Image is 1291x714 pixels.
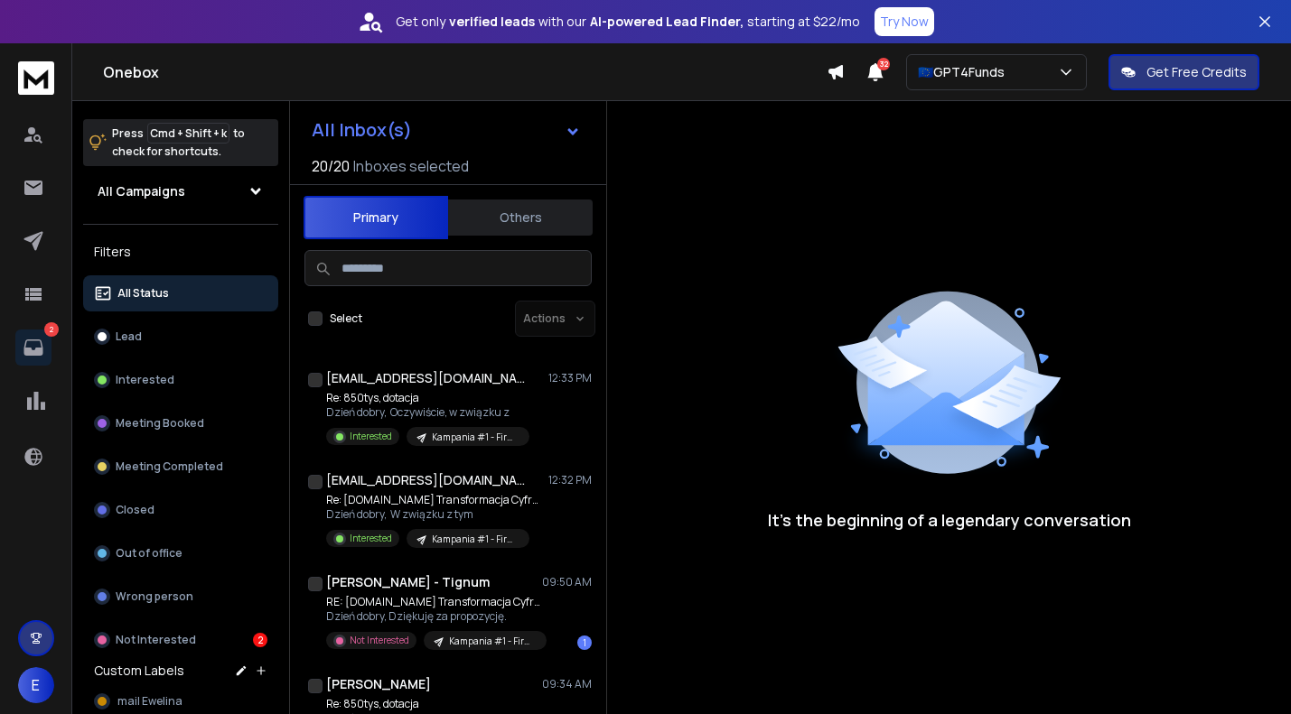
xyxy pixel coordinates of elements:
p: Dzień dobry, Dziękuję za propozycję. [326,609,543,624]
p: Lead [116,329,142,344]
span: Cmd + Shift + k [147,123,229,144]
p: 09:34 AM [542,677,592,691]
p: Interested [116,373,174,387]
p: 2 [44,322,59,337]
h3: Custom Labels [94,662,184,680]
p: Closed [116,503,154,517]
p: Kampania #1 - Firmy Produkcyjne [432,431,519,444]
p: It’s the beginning of a legendary conversation [768,507,1131,533]
p: Dzień dobry, W związku z tym [326,507,543,522]
button: Others [448,198,593,237]
h1: All Campaigns [98,182,185,200]
img: logo [18,61,54,95]
h1: Onebox [103,61,827,83]
p: Press to check for shortcuts. [112,125,245,161]
button: Not Interested2 [83,622,278,658]
div: 2 [253,633,267,647]
p: Out of office [116,546,182,561]
p: Get only with our starting at $22/mo [396,13,860,31]
span: mail Ewelina [117,694,182,709]
button: E [18,667,54,703]
button: Try Now [875,7,934,36]
button: Meeting Completed [83,449,278,485]
p: Wrong person [116,589,193,604]
p: 09:50 AM [542,575,592,589]
button: Get Free Credits [1109,54,1259,90]
h3: Filters [83,239,278,264]
p: Kampania #1 - Firmy Produkcyjne [449,635,536,648]
p: All Status [117,286,169,301]
span: 32 [877,58,890,70]
span: 20 / 20 [312,155,350,177]
a: 2 [15,329,51,366]
button: Meeting Booked [83,405,278,441]
p: 🇪🇺GPT4Funds [918,63,1012,81]
p: Not Interested [116,633,196,647]
label: Select [330,311,362,326]
p: 12:33 PM [548,371,592,385]
div: 1 [577,635,592,650]
h1: [PERSON_NAME] [326,675,431,693]
p: Meeting Booked [116,416,204,431]
h3: Inboxes selected [353,155,469,177]
p: Interested [350,430,392,443]
p: Kampania #1 - Firmy Produkcyjne [432,533,519,546]
h1: [EMAIL_ADDRESS][DOMAIN_NAME] [326,369,525,387]
p: Re: [DOMAIN_NAME] Transformacja Cyfrowa [326,493,543,507]
p: Re: 850tys, dotacja [326,391,529,405]
p: Get Free Credits [1146,63,1247,81]
p: Dzień dobry, Oczywiście, w związku z [326,405,529,420]
button: Interested [83,362,278,398]
h1: All Inbox(s) [312,121,412,139]
p: Interested [350,532,392,545]
h1: [PERSON_NAME] - Tignum [326,573,490,591]
button: Closed [83,492,278,528]
button: All Status [83,275,278,311]
button: Wrong person [83,579,278,615]
p: Re: 850tys, dotacja [326,697,543,711]
p: Try Now [880,13,929,31]
strong: AI-powered Lead Finder, [590,13,744,31]
p: 12:32 PM [548,473,592,487]
strong: verified leads [449,13,535,31]
p: Not Interested [350,634,409,647]
button: Out of office [83,535,278,571]
button: Lead [83,319,278,355]
p: Meeting Completed [116,459,223,474]
p: RE: [DOMAIN_NAME] Transformacja Cyfrowa [326,595,543,609]
h1: [EMAIL_ADDRESS][DOMAIN_NAME] +1 [326,471,525,489]
button: All Campaigns [83,173,278,209]
button: All Inbox(s) [297,112,595,148]
button: Primary [304,196,448,239]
